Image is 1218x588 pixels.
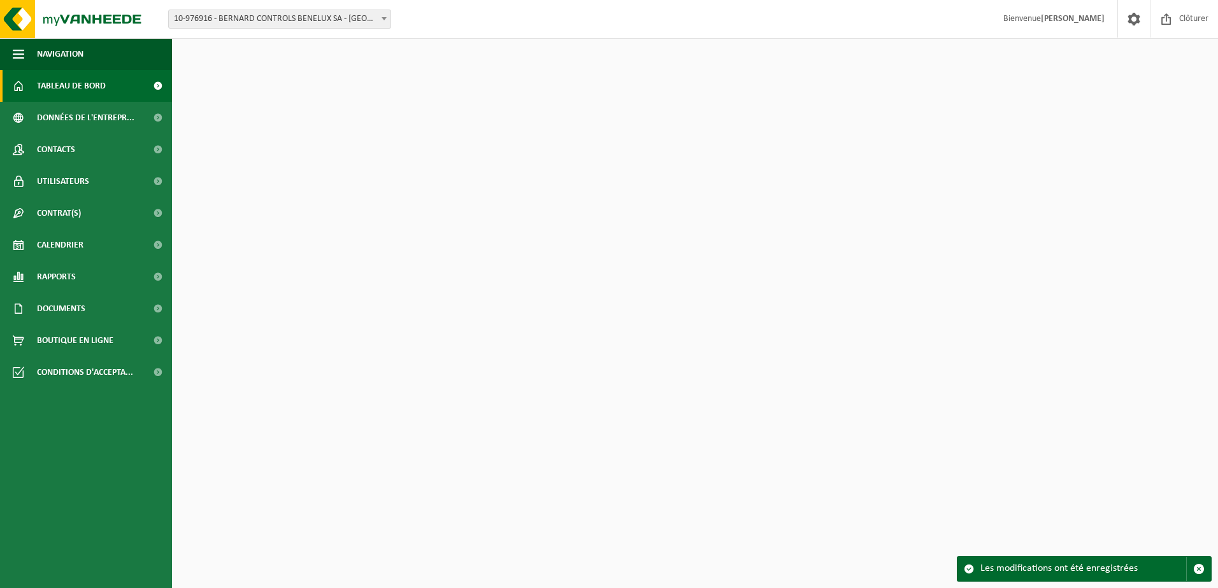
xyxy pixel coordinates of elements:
[37,325,113,356] span: Boutique en ligne
[37,197,81,229] span: Contrat(s)
[168,10,391,29] span: 10-976916 - BERNARD CONTROLS BENELUX SA - NIVELLES
[37,261,76,293] span: Rapports
[980,557,1186,581] div: Les modifications ont été enregistrées
[169,10,390,28] span: 10-976916 - BERNARD CONTROLS BENELUX SA - NIVELLES
[37,70,106,102] span: Tableau de bord
[37,293,85,325] span: Documents
[1041,14,1105,24] strong: [PERSON_NAME]
[37,165,89,197] span: Utilisateurs
[37,102,134,134] span: Données de l'entrepr...
[37,134,75,165] span: Contacts
[37,38,83,70] span: Navigation
[37,356,133,388] span: Conditions d'accepta...
[37,229,83,261] span: Calendrier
